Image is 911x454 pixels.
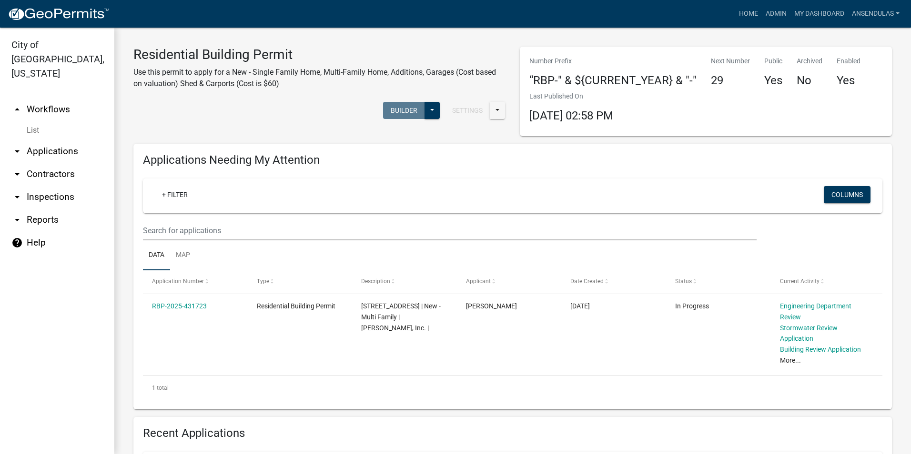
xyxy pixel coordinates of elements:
span: Residential Building Permit [257,302,335,310]
datatable-header-cell: Type [248,270,353,293]
a: + Filter [154,186,195,203]
a: ansendulas [848,5,903,23]
input: Search for applications [143,221,757,240]
span: 06/05/2025 [570,302,590,310]
datatable-header-cell: Status [666,270,771,293]
span: [DATE] 02:58 PM [529,109,613,122]
p: Public [764,56,782,66]
datatable-header-cell: Application Number [143,270,248,293]
i: arrow_drop_up [11,104,23,115]
span: Date Created [570,278,604,285]
span: Application Number [152,278,204,285]
p: Archived [797,56,822,66]
a: My Dashboard [790,5,848,23]
span: Zac Rosenow [466,302,517,310]
a: Engineering Department Review [780,302,851,321]
p: Use this permit to apply for a New - Single Family Home, Multi-Family Home, Additions, Garages (C... [133,67,506,89]
span: Current Activity [780,278,820,285]
p: Next Number [711,56,750,66]
datatable-header-cell: Date Created [561,270,666,293]
span: Applicant [466,278,491,285]
h4: Recent Applications [143,426,882,440]
datatable-header-cell: Description [352,270,457,293]
h4: No [797,74,822,88]
h3: Residential Building Permit [133,47,506,63]
datatable-header-cell: Current Activity [770,270,875,293]
span: Description [361,278,390,285]
button: Columns [824,186,871,203]
i: arrow_drop_down [11,191,23,203]
span: In Progress [675,302,709,310]
a: Building Review Application [780,345,861,353]
span: Status [675,278,692,285]
h4: Applications Needing My Attention [143,153,882,167]
p: Number Prefix [529,56,697,66]
button: Builder [383,102,425,119]
h4: Yes [764,74,782,88]
p: Last Published On [529,91,613,101]
i: arrow_drop_down [11,214,23,226]
div: 1 total [143,376,882,400]
i: arrow_drop_down [11,146,23,157]
a: Map [170,240,196,271]
span: Type [257,278,269,285]
a: Stormwater Review Application [780,324,838,343]
h4: Yes [837,74,860,88]
h4: 29 [711,74,750,88]
i: arrow_drop_down [11,168,23,180]
i: help [11,237,23,248]
h4: “RBP-" & ${CURRENT_YEAR} & "-" [529,74,697,88]
a: Home [735,5,762,23]
datatable-header-cell: Applicant [457,270,562,293]
a: Data [143,240,170,271]
p: Enabled [837,56,860,66]
button: Settings [445,102,490,119]
a: More... [780,356,801,364]
span: 1400 6TH ST N | New - Multi Family | Kuepers, Inc. | [361,302,441,332]
a: Admin [762,5,790,23]
a: RBP-2025-431723 [152,302,207,310]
